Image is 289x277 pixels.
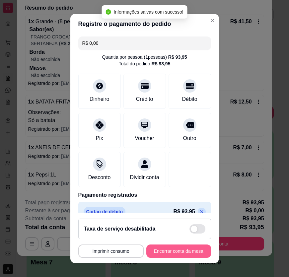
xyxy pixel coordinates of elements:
div: Desconto [88,173,111,181]
div: R$ 93,95 [168,54,187,60]
button: Encerrar conta da mesa [146,244,211,258]
span: check-circle [106,9,111,15]
input: Ex.: hambúrguer de cordeiro [82,36,207,50]
p: R$ 93,95 [174,208,195,216]
button: Close [207,15,218,26]
div: Quantia por pessoa ( 1 pessoas) [102,54,187,60]
header: Registre o pagamento do pedido [70,14,219,34]
p: Cartão de débito [84,207,125,216]
button: Imprimir consumo [78,244,144,258]
p: Pagamento registrados [78,191,211,199]
div: Outro [183,134,196,142]
div: Crédito [136,95,153,103]
div: R$ 93,95 [152,60,171,67]
div: Pix [96,134,103,142]
span: Informações salvas com sucesso! [113,9,183,15]
div: Dividir conta [130,173,159,181]
h2: Taxa de serviço desabilitada [84,225,156,233]
div: Dinheiro [90,95,109,103]
div: Débito [182,95,197,103]
div: Voucher [135,134,154,142]
div: Total do pedido [119,60,171,67]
